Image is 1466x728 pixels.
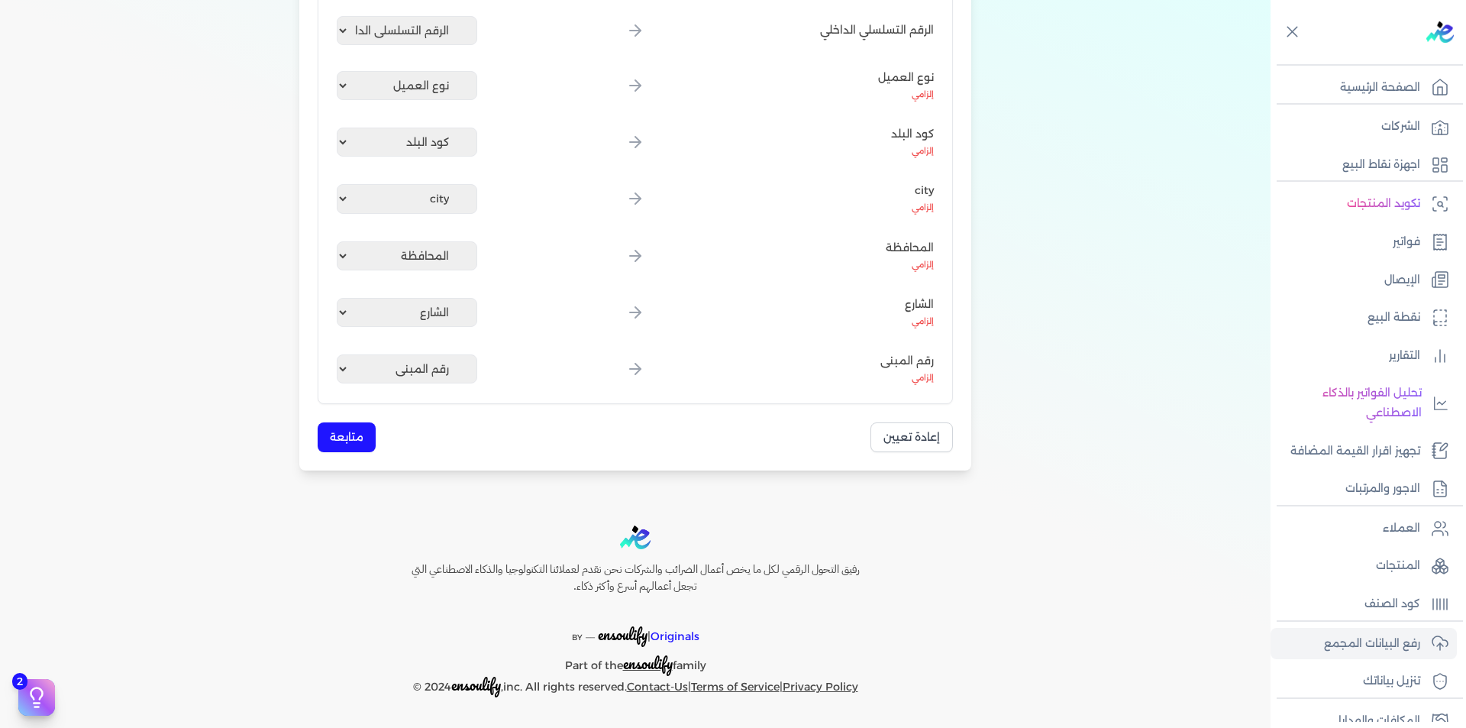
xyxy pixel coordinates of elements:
[1271,149,1457,181] a: اجهزة نقاط البيع
[886,240,934,256] span: المحافظة
[1278,383,1422,422] p: تحليل الفواتير بالذكاء الاصطناعي
[820,22,934,38] span: الرقم التسلسلي الداخلي
[1426,21,1454,43] img: logo
[1347,194,1420,214] p: تكويد المنتجات
[912,316,934,326] span: إلزامي
[1389,346,1420,366] p: التقارير
[318,422,376,452] button: متابعة
[1290,442,1420,461] p: تجهيز اقرار القيمة المضافة
[379,561,892,594] h6: رفيق التحول الرقمي لكل ما يخص أعمال الضرائب والشركات نحن نقدم لعملائنا التكنولوجيا والذكاء الاصطن...
[1271,513,1457,545] a: العملاء
[1384,270,1420,290] p: الإيصال
[1271,377,1457,429] a: تحليل الفواتير بالذكاء الاصطناعي
[691,680,780,694] a: Terms of Service
[878,70,934,86] span: نوع العميل
[912,373,934,383] span: إلزامي
[572,633,583,642] span: BY
[12,673,27,690] span: 2
[1368,308,1420,328] p: نقطة البيع
[451,673,501,697] span: ensoulify
[1271,111,1457,143] a: الشركات
[1271,264,1457,296] a: الإيصال
[1363,671,1420,691] p: تنزيل بياناتك
[1271,550,1457,582] a: المنتجات
[1271,588,1457,620] a: كود الصنف
[623,652,673,675] span: ensoulify
[1342,155,1420,175] p: اجهزة نقاط البيع
[1381,117,1420,137] p: الشركات
[880,353,934,369] span: رقم المبنى
[620,526,651,549] img: logo
[912,260,934,270] span: إلزامي
[905,296,934,312] span: الشارع
[1383,519,1420,539] p: العملاء
[1271,72,1457,104] a: الصفحة الرئيسية
[783,680,858,694] a: Privacy Policy
[1345,479,1420,499] p: الاجور والمرتبات
[912,202,934,212] span: إلزامي
[651,629,699,643] span: Originals
[598,623,647,646] span: ensoulify
[1376,556,1420,576] p: المنتجات
[1271,340,1457,372] a: التقارير
[1393,232,1420,252] p: فواتير
[379,607,892,648] p: |
[1271,435,1457,468] a: تجهيز اقرار القيمة المضافة
[379,648,892,676] p: Part of the family
[627,680,688,694] a: Contact-Us
[1271,473,1457,505] a: الاجور والمرتبات
[912,183,934,199] span: city
[1271,665,1457,697] a: تنزيل بياناتك
[1271,628,1457,660] a: رفع البيانات المجمع
[1271,226,1457,258] a: فواتير
[1271,302,1457,334] a: نقطة البيع
[623,658,673,672] a: ensoulify
[912,89,934,99] span: إلزامي
[1271,188,1457,220] a: تكويد المنتجات
[1340,78,1420,98] p: الصفحة الرئيسية
[379,675,892,697] p: © 2024 ,inc. All rights reserved. | |
[18,679,55,716] button: 2
[1324,634,1420,654] p: رفع البيانات المجمع
[586,629,595,639] sup: __
[1364,594,1420,614] p: كود الصنف
[912,146,934,156] span: إلزامي
[870,422,953,452] button: إعادة تعيين
[891,126,934,142] span: كود البلد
